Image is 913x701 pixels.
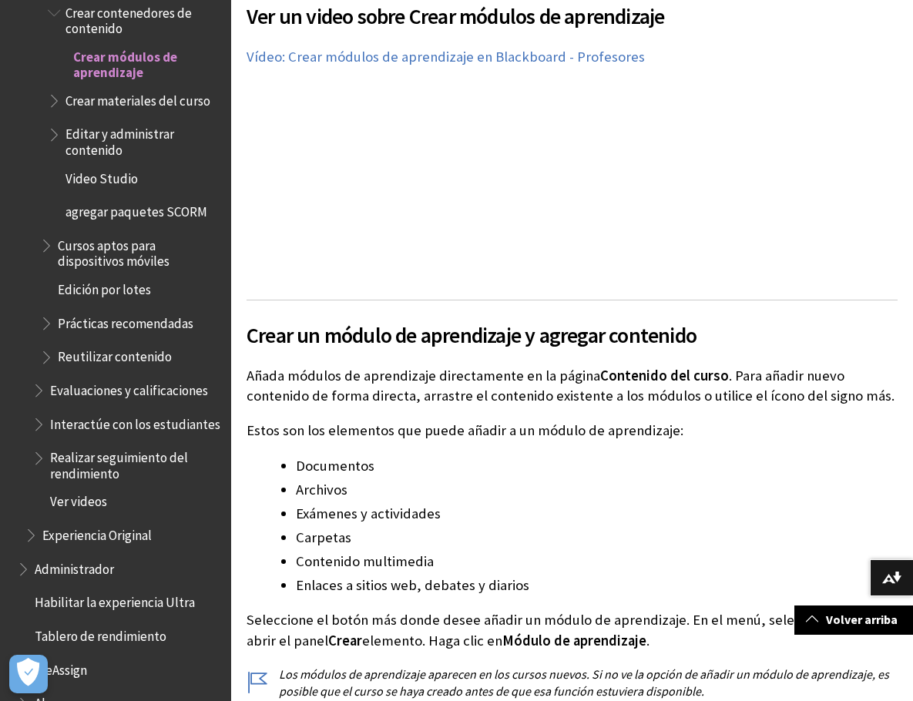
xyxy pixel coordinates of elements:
span: Cursos aptos para dispositivos móviles [58,233,220,269]
p: Estos son los elementos que puede añadir a un módulo de aprendizaje: [247,421,898,441]
li: Carpetas [296,527,898,548]
span: Evaluaciones y calificaciones [50,377,208,398]
span: SafeAssign [27,657,87,678]
button: Abrir preferencias [9,655,48,693]
span: Prácticas recomendadas [58,310,193,331]
span: Tablero de rendimiento [35,623,166,644]
a: Vídeo: Crear módulos de aprendizaje en Blackboard - Profesores [247,48,645,66]
li: Contenido multimedia [296,551,898,572]
span: Interactúe con los estudiantes [50,411,220,432]
span: Crear módulos de aprendizaje [73,44,220,80]
span: agregar paquetes SCORM [65,200,207,220]
span: Habilitar la experiencia Ultra [35,590,195,611]
span: Video Studio [65,166,138,186]
p: Añada módulos de aprendizaje directamente en la página . Para añadir nuevo contenido de forma dir... [247,366,898,406]
span: Administrador [35,556,114,577]
h2: Crear un módulo de aprendizaje y agregar contenido [247,300,898,351]
li: Archivos [296,479,898,501]
p: Seleccione el botón más donde desee añadir un módulo de aprendizaje. En el menú, seleccione para ... [247,610,898,650]
span: Ver videos [50,489,107,510]
li: Exámenes y actividades [296,503,898,525]
span: Crear [328,632,362,649]
span: Editar y administrar contenido [65,122,220,158]
span: Realizar seguimiento del rendimiento [50,445,220,481]
li: Documentos [296,455,898,477]
li: Enlaces a sitios web, debates y diarios [296,575,898,596]
span: Reutilizar contenido [58,344,172,365]
span: Módulo de aprendizaje [502,632,646,649]
a: Volver arriba [794,605,913,634]
span: Crear materiales del curso [65,88,210,109]
p: Los módulos de aprendizaje aparecen en los cursos nuevos. Si no ve la opción de añadir un módulo ... [247,666,898,700]
span: Experiencia Original [42,522,152,543]
span: Edición por lotes [58,277,151,297]
span: Contenido del curso [600,367,729,384]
